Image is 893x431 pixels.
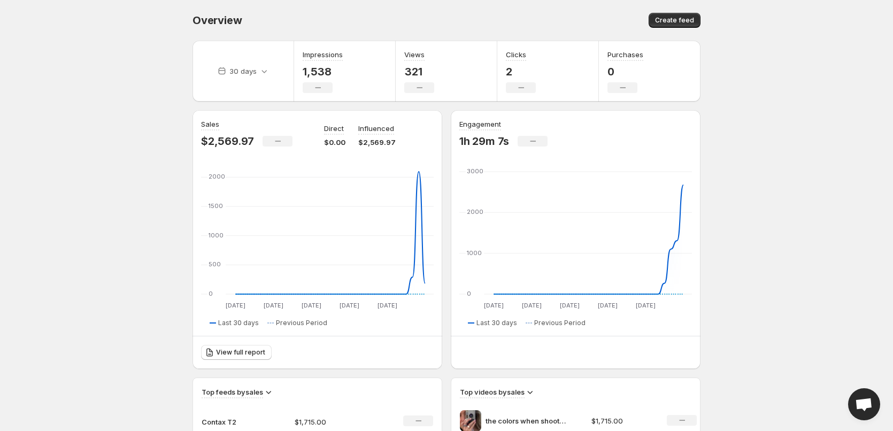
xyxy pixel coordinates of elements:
[324,137,345,148] p: $0.00
[358,123,394,134] p: Influenced
[467,208,483,215] text: 2000
[607,49,643,60] h3: Purchases
[484,302,504,309] text: [DATE]
[201,135,254,148] p: $2,569.97
[459,135,509,148] p: 1h 29m 7s
[193,14,242,27] span: Overview
[534,319,586,327] span: Previous Period
[486,415,566,426] p: the colors when shooting on film in summer onfilm contaxt2 35mm
[201,345,272,360] a: View full report
[216,348,265,357] span: View full report
[467,290,471,297] text: 0
[476,319,517,327] span: Last 30 days
[302,302,321,309] text: [DATE]
[591,415,655,426] p: $1,715.00
[340,302,359,309] text: [DATE]
[636,302,656,309] text: [DATE]
[522,302,542,309] text: [DATE]
[649,13,700,28] button: Create feed
[202,417,255,427] p: Contax T2
[264,302,283,309] text: [DATE]
[358,137,396,148] p: $2,569.97
[506,49,526,60] h3: Clicks
[467,249,482,257] text: 1000
[848,388,880,420] a: Open chat
[201,119,219,129] h3: Sales
[202,387,263,397] h3: Top feeds by sales
[209,202,223,210] text: 1500
[404,65,434,78] p: 321
[209,232,224,239] text: 1000
[560,302,580,309] text: [DATE]
[607,65,643,78] p: 0
[459,119,501,129] h3: Engagement
[218,319,259,327] span: Last 30 days
[598,302,618,309] text: [DATE]
[209,290,213,297] text: 0
[295,417,371,427] p: $1,715.00
[506,65,536,78] p: 2
[324,123,344,134] p: Direct
[209,173,225,180] text: 2000
[404,49,425,60] h3: Views
[303,49,343,60] h3: Impressions
[229,66,257,76] p: 30 days
[378,302,397,309] text: [DATE]
[226,302,245,309] text: [DATE]
[209,260,221,268] text: 500
[655,16,694,25] span: Create feed
[303,65,343,78] p: 1,538
[467,167,483,175] text: 3000
[276,319,327,327] span: Previous Period
[460,387,525,397] h3: Top videos by sales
